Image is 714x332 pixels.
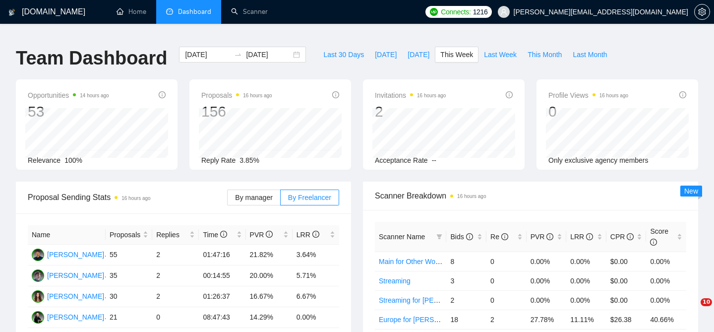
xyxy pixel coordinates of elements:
[106,266,152,286] td: 35
[446,252,486,271] td: 8
[486,271,527,290] td: 0
[531,233,554,241] span: PVR
[434,229,444,244] span: filter
[484,49,517,60] span: Last Week
[610,233,634,241] span: CPR
[527,310,567,329] td: 27.78%
[548,156,649,164] span: Only exclusive agency members
[235,194,272,201] span: By manager
[402,47,435,63] button: [DATE]
[457,194,486,199] time: 16 hours ago
[266,231,273,238] span: info-circle
[417,93,446,98] time: 16 hours ago
[201,102,272,121] div: 156
[694,4,710,20] button: setting
[436,234,442,240] span: filter
[566,310,606,329] td: 11.11%
[440,49,473,60] span: This Week
[64,156,82,164] span: 100%
[527,271,567,290] td: 0.00%
[527,290,567,310] td: 0.00%
[47,270,104,281] div: [PERSON_NAME]
[408,49,429,60] span: [DATE]
[32,313,104,321] a: EZ[PERSON_NAME]
[28,102,109,121] div: 53
[152,245,199,266] td: 2
[312,231,319,238] span: info-circle
[546,233,553,240] span: info-circle
[606,252,647,271] td: $0.00
[379,316,470,324] a: Europe for [PERSON_NAME]
[152,286,199,307] td: 2
[435,47,478,63] button: This Week
[246,286,293,307] td: 16.67%
[80,93,109,98] time: 14 hours ago
[28,89,109,101] span: Opportunities
[566,252,606,271] td: 0.00%
[446,310,486,329] td: 18
[121,196,150,201] time: 16 hours ago
[369,47,402,63] button: [DATE]
[246,266,293,286] td: 20.00%
[28,225,106,245] th: Name
[694,8,710,16] a: setting
[375,190,686,202] span: Scanner Breakdown
[701,298,712,306] span: 10
[570,233,593,241] span: LRR
[293,307,339,328] td: 0.00%
[695,8,710,16] span: setting
[28,191,227,203] span: Proposal Sending Stats
[110,229,141,240] span: Proposals
[32,292,104,300] a: AN[PERSON_NAME]
[185,49,230,60] input: Start date
[47,249,104,260] div: [PERSON_NAME]
[486,252,527,271] td: 0
[375,102,446,121] div: 2
[528,49,562,60] span: This Month
[106,245,152,266] td: 55
[32,271,104,279] a: YZ[PERSON_NAME]
[680,298,704,322] iframe: Intercom live chat
[646,310,686,329] td: 40.66%
[430,8,438,16] img: upwork-logo.png
[586,233,593,240] span: info-circle
[332,91,339,98] span: info-circle
[199,245,245,266] td: 01:47:16
[106,307,152,328] td: 21
[646,252,686,271] td: 0.00%
[606,271,647,290] td: $0.00
[646,271,686,290] td: 0.00%
[486,290,527,310] td: 0
[293,245,339,266] td: 3.64%
[379,277,411,285] a: Streaming
[32,250,104,258] a: VS[PERSON_NAME]
[606,310,647,329] td: $26.38
[566,271,606,290] td: 0.00%
[566,290,606,310] td: 0.00%
[220,231,227,238] span: info-circle
[490,233,508,241] span: Re
[234,51,242,59] span: swap-right
[297,231,319,239] span: LRR
[379,296,479,304] a: Streaming for [PERSON_NAME]
[318,47,369,63] button: Last 30 Days
[152,225,199,245] th: Replies
[47,291,104,302] div: [PERSON_NAME]
[47,312,104,323] div: [PERSON_NAME]
[293,266,339,286] td: 5.71%
[646,290,686,310] td: 0.00%
[178,7,211,16] span: Dashboard
[16,47,167,70] h1: Team Dashboard
[500,8,507,15] span: user
[32,290,44,303] img: AN
[679,91,686,98] span: info-circle
[450,233,473,241] span: Bids
[231,7,268,16] a: searchScanner
[466,233,473,240] span: info-circle
[567,47,612,63] button: Last Month
[375,49,397,60] span: [DATE]
[650,227,668,246] span: Score
[117,7,146,16] a: homeHome
[166,8,173,15] span: dashboard
[548,89,628,101] span: Profile Views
